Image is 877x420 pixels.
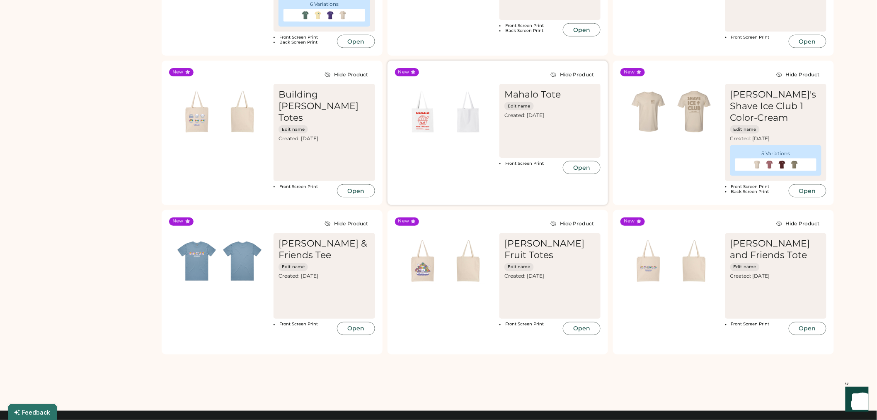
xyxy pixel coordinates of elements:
[274,35,334,40] li: Front Screen Print
[730,263,760,271] button: Edit name
[279,89,370,124] div: Building [PERSON_NAME] Totes
[671,89,717,134] img: generate-image
[279,135,370,142] div: Created: [DATE]
[504,89,561,100] div: Mahalo Tote
[504,102,534,110] button: Edit name
[301,11,310,20] img: generate-image
[725,189,786,194] li: Back Screen Print
[624,218,635,225] div: New
[318,68,375,81] button: Hide Product
[174,238,220,284] img: generate-image
[338,11,347,20] img: generate-image
[671,238,717,284] img: generate-image
[318,217,375,231] button: Hide Product
[563,322,601,335] button: Open
[499,23,560,28] li: Front Screen Print
[730,89,821,124] div: [PERSON_NAME]'s Shave Ice Club 1 Color-Cream
[172,69,184,76] div: New
[761,150,790,157] div: 5 Variations
[789,35,826,48] button: Open
[789,322,826,335] button: Open
[753,160,762,169] img: generate-image
[504,263,534,271] button: Edit name
[770,68,826,81] button: Hide Product
[499,161,560,166] li: Front Screen Print
[725,184,786,189] li: Front Screen Print
[730,135,821,142] div: Created: [DATE]
[790,160,799,169] img: generate-image
[625,238,671,284] img: generate-image
[499,28,560,33] li: Back Screen Print
[624,69,635,76] div: New
[174,89,220,134] img: generate-image
[730,238,821,261] div: [PERSON_NAME] and Friends Tote
[446,89,491,134] img: generate-image
[279,263,308,271] button: Edit name
[446,238,491,284] img: generate-image
[838,383,873,418] iframe: Front Chat
[563,23,601,37] button: Open
[398,218,409,225] div: New
[337,35,375,48] button: Open
[789,184,826,198] button: Open
[400,238,446,284] img: generate-image
[563,161,601,174] button: Open
[337,184,375,198] button: Open
[730,273,821,280] div: Created: [DATE]
[504,273,596,280] div: Created: [DATE]
[274,322,334,327] li: Front Screen Print
[337,322,375,335] button: Open
[765,160,774,169] img: generate-image
[220,238,265,284] img: generate-image
[778,160,787,169] img: generate-image
[499,322,560,327] li: Front Screen Print
[544,68,601,81] button: Hide Product
[725,322,786,327] li: Front Screen Print
[279,125,308,134] button: Edit name
[279,238,370,261] div: [PERSON_NAME] & Friends Tee
[326,11,335,20] img: generate-image
[172,218,184,225] div: New
[730,125,760,134] button: Edit name
[400,89,446,134] img: generate-image
[313,11,322,20] img: generate-image
[310,1,339,7] div: 6 Variations
[544,217,601,231] button: Hide Product
[770,217,826,231] button: Hide Product
[274,40,334,45] li: Back Screen Print
[220,89,265,134] img: generate-image
[279,273,370,280] div: Created: [DATE]
[504,238,596,261] div: [PERSON_NAME] Fruit Totes
[725,35,786,40] li: Front Screen Print
[274,184,334,189] li: Front Screen Print
[625,89,671,134] img: generate-image
[398,69,409,76] div: New
[504,112,596,119] div: Created: [DATE]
